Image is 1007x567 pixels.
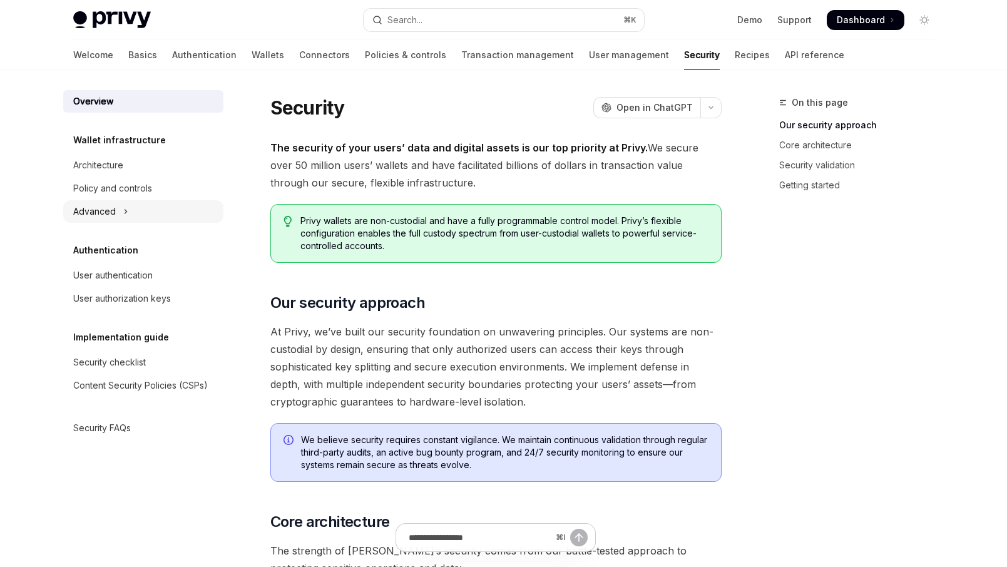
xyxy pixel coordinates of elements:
span: Privy wallets are non-custodial and have a fully programmable control model. Privy’s flexible con... [300,215,708,252]
a: Authentication [172,40,237,70]
strong: The security of your users’ data and digital assets is our top priority at Privy. [270,141,648,154]
a: User authentication [63,264,223,287]
div: User authentication [73,268,153,283]
button: Toggle Advanced section [63,200,223,223]
a: Security validation [779,155,944,175]
a: API reference [785,40,844,70]
div: Security checklist [73,355,146,370]
span: At Privy, we’ve built our security foundation on unwavering principles. Our systems are non-custo... [270,323,722,411]
span: Dashboard [837,14,885,26]
a: Welcome [73,40,113,70]
a: Support [777,14,812,26]
div: Search... [387,13,422,28]
a: Transaction management [461,40,574,70]
button: Open in ChatGPT [593,97,700,118]
a: Demo [737,14,762,26]
button: Send message [570,529,588,546]
a: Overview [63,90,223,113]
a: Security checklist [63,351,223,374]
img: light logo [73,11,151,29]
a: Content Security Policies (CSPs) [63,374,223,397]
a: Dashboard [827,10,904,30]
a: User authorization keys [63,287,223,310]
h5: Wallet infrastructure [73,133,166,148]
span: Core architecture [270,512,390,532]
svg: Tip [284,216,292,227]
a: User management [589,40,669,70]
span: On this page [792,95,848,110]
a: Getting started [779,175,944,195]
a: Wallets [252,40,284,70]
a: Policies & controls [365,40,446,70]
div: Policy and controls [73,181,152,196]
a: Our security approach [779,115,944,135]
a: Architecture [63,154,223,176]
div: Security FAQs [73,421,131,436]
div: Content Security Policies (CSPs) [73,378,208,393]
div: User authorization keys [73,291,171,306]
a: Core architecture [779,135,944,155]
a: Connectors [299,40,350,70]
button: Open search [364,9,644,31]
svg: Info [284,435,296,447]
div: Architecture [73,158,123,173]
span: ⌘ K [623,15,636,25]
button: Toggle dark mode [914,10,934,30]
span: We secure over 50 million users’ wallets and have facilitated billions of dollars in transaction ... [270,139,722,192]
input: Ask a question... [409,524,551,551]
h5: Implementation guide [73,330,169,345]
div: Advanced [73,204,116,219]
a: Policy and controls [63,177,223,200]
a: Basics [128,40,157,70]
span: Open in ChatGPT [616,101,693,114]
h1: Security [270,96,345,119]
a: Recipes [735,40,770,70]
a: Security [684,40,720,70]
a: Security FAQs [63,417,223,439]
span: We believe security requires constant vigilance. We maintain continuous validation through regula... [301,434,708,471]
span: Our security approach [270,293,425,313]
div: Overview [73,94,113,109]
h5: Authentication [73,243,138,258]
